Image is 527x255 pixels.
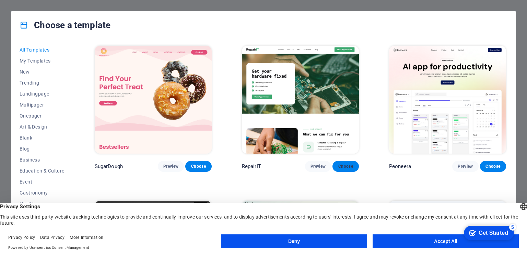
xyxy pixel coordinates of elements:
div: 5 [51,1,58,8]
button: Event [20,176,65,187]
span: Business [20,157,65,163]
span: Choose [191,164,206,169]
span: Trending [20,80,65,86]
span: Onepager [20,113,65,119]
span: Blank [20,135,65,141]
span: Health [20,201,65,207]
span: Blog [20,146,65,152]
button: Art & Design [20,121,65,132]
div: Get Started [20,8,50,14]
button: Choose [480,161,506,172]
span: Preview [311,164,326,169]
img: Peoneera [389,46,506,154]
button: Trending [20,77,65,88]
button: Education & Culture [20,165,65,176]
img: RepairIT [242,46,359,154]
h4: Choose a template [20,20,110,31]
button: Preview [158,161,184,172]
button: Blank [20,132,65,143]
span: Gastronomy [20,190,65,196]
span: Choose [338,164,353,169]
button: New [20,66,65,77]
span: Multipager [20,102,65,108]
button: Choose [185,161,211,172]
button: Landingpage [20,88,65,99]
p: RepairIT [242,163,261,170]
button: Health [20,198,65,209]
p: SugarDough [95,163,123,170]
button: Preview [452,161,478,172]
span: Education & Culture [20,168,65,174]
span: Art & Design [20,124,65,130]
button: Multipager [20,99,65,110]
span: Choose [485,164,501,169]
button: My Templates [20,55,65,66]
span: My Templates [20,58,65,64]
button: Business [20,154,65,165]
img: SugarDough [95,46,212,154]
button: Onepager [20,110,65,121]
span: Preview [458,164,473,169]
button: Blog [20,143,65,154]
span: Preview [163,164,178,169]
span: Event [20,179,65,185]
button: All Templates [20,44,65,55]
span: Landingpage [20,91,65,97]
button: Choose [332,161,359,172]
p: Peoneera [389,163,411,170]
div: Get Started 5 items remaining, 0% complete [5,3,56,18]
button: Preview [305,161,331,172]
span: All Templates [20,47,65,53]
span: New [20,69,65,75]
button: Gastronomy [20,187,65,198]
